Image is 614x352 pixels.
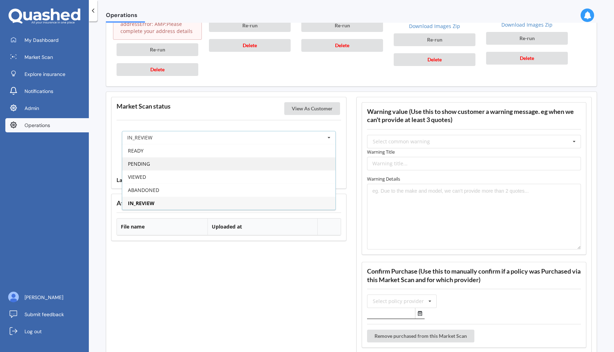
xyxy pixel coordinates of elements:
[25,294,63,301] span: [PERSON_NAME]
[284,102,340,115] button: View As Customer
[367,148,581,155] label: Warning Title
[117,102,171,110] h3: Market Scan status
[25,328,42,335] span: Log out
[25,122,50,129] span: Operations
[209,19,291,32] button: Re-run
[25,54,53,61] span: Market Scan
[117,63,198,76] button: Delete
[483,21,571,28] a: Download Images Zip
[5,101,89,115] a: Admin
[367,157,581,170] input: Warning title...
[8,292,19,302] img: ALV-UjU6YHOUIM1AGx_4vxbOkaOq-1eqc8a3URkVIJkc_iWYmQ98kTe7fc9QMVOBV43MoXmOPfWPN7JjnmUwLuIGKVePaQgPQ...
[25,37,59,44] span: My Dashboard
[5,67,89,81] a: Explore insurance
[128,200,155,207] span: IN_REVIEW
[25,71,65,78] span: Explore insurance
[301,39,383,52] button: Delete
[5,290,89,304] a: [PERSON_NAME]
[120,21,194,35] p: addressError: AMP:Please complete your address details
[301,19,383,32] button: Re-run
[128,147,144,154] span: READY
[427,56,442,62] span: Delete
[209,39,291,52] button: Delete
[486,32,568,45] button: Re-run
[106,12,145,21] span: Operations
[25,311,64,318] span: Submit feedback
[284,105,341,112] a: View As Customer
[367,330,474,342] button: Remove purchased from this Market Scan
[373,139,430,144] div: Select common warning
[127,135,152,140] div: IN_REVIEW
[5,50,89,64] a: Market Scan
[25,88,53,95] span: Notifications
[25,105,39,112] span: Admin
[367,267,581,284] h3: Confirm Purchase (Use this to manually confirm if a policy was Purchased via this Market Scan and...
[520,55,534,61] span: Delete
[117,43,198,56] button: Re-run
[394,53,475,66] button: Delete
[128,174,146,180] span: VIEWED
[5,33,89,47] a: My Dashboard
[335,42,349,48] span: Delete
[5,118,89,132] a: Operations
[243,42,257,48] span: Delete
[5,307,89,321] a: Submit feedback
[373,299,424,304] div: Select policy provider
[117,199,341,207] h3: Attachments
[5,84,89,98] a: Notifications
[367,175,581,182] label: Warning Details
[128,187,159,193] span: ABANDONED
[367,108,581,124] h3: Warning value (Use this to show customer a warning message. eg when we can't provide at least 3 q...
[394,33,475,46] button: Re-run
[390,23,479,30] a: Download Images Zip
[486,52,568,65] button: Delete
[150,66,165,72] span: Delete
[117,177,341,183] h4: Last updated: 6 h ago
[128,160,150,167] span: PENDING
[415,308,425,319] button: Select date
[5,324,89,339] a: Log out
[117,219,208,235] th: File name
[208,219,317,235] th: Uploaded at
